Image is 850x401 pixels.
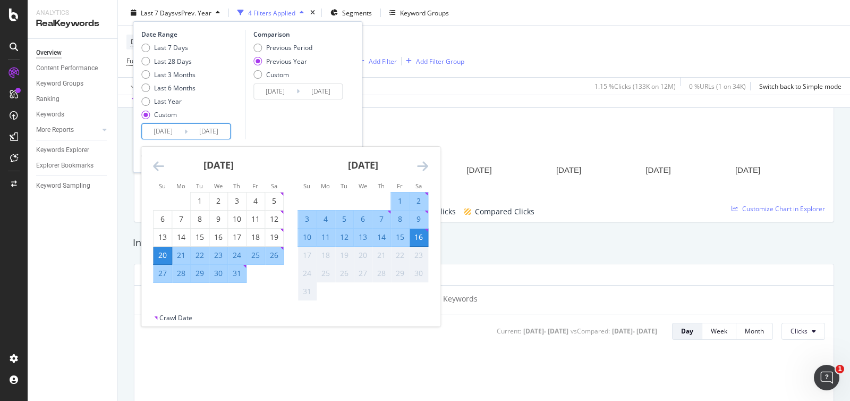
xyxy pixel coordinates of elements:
div: 7 [372,214,390,224]
div: Last 3 Months [141,70,195,79]
td: Not available. Sunday, August 24, 2025 [298,264,317,282]
a: More Reports [36,124,99,136]
a: Keywords Explorer [36,145,110,156]
div: Last 7 Days [154,43,188,52]
td: Selected. Thursday, August 14, 2025 [372,228,391,246]
td: Choose Tuesday, July 1, 2025 as your check-in date. It’s available. [191,192,209,210]
div: Custom [266,70,289,79]
small: Fr [397,182,403,190]
div: 22 [191,250,209,261]
a: Content Performance [36,63,110,74]
td: Choose Tuesday, July 15, 2025 as your check-in date. It’s available. [191,228,209,246]
div: 11 [246,214,265,224]
div: 11 [317,232,335,243]
td: Selected. Tuesday, July 22, 2025 [191,246,209,264]
div: 1 [191,196,209,206]
div: Add Filter Group [416,56,464,65]
button: Day [672,323,702,340]
button: Segments [326,4,376,21]
div: Last 28 Days [154,56,192,65]
td: Choose Saturday, July 12, 2025 as your check-in date. It’s available. [265,210,284,228]
button: Switch back to Simple mode [755,78,841,95]
div: 22 [391,250,409,261]
div: 12 [335,232,353,243]
td: Selected. Sunday, July 27, 2025 [154,264,172,282]
div: Last Year [154,97,182,106]
div: Last 3 Months [154,70,195,79]
div: Ranking [36,94,59,105]
td: Choose Thursday, July 3, 2025 as your check-in date. It’s available. [228,192,246,210]
div: 23 [209,250,227,261]
td: Not available. Wednesday, August 27, 2025 [354,264,372,282]
div: Previous Period [253,43,312,52]
div: 4 Filters Applied [248,8,295,17]
div: Add Filter [369,56,397,65]
input: Start Date [254,84,296,99]
input: Start Date [142,124,184,139]
small: Mo [321,182,330,190]
div: Last 6 Months [154,83,195,93]
td: Not available. Wednesday, August 20, 2025 [354,246,372,264]
div: Keywords Explorer [36,145,89,156]
small: Mo [176,182,185,190]
div: 8 [191,214,209,224]
td: Selected. Saturday, August 9, 2025 [410,210,428,228]
button: Apply [126,78,157,95]
td: Selected. Saturday, July 26, 2025 [265,246,284,264]
td: Selected. Wednesday, August 6, 2025 [354,210,372,228]
div: [DATE] - [DATE] [612,327,657,336]
td: Choose Sunday, July 13, 2025 as your check-in date. It’s available. [154,228,172,246]
div: Current: [497,327,521,336]
div: Last Year [141,97,195,106]
td: Selected. Friday, July 25, 2025 [246,246,265,264]
span: Segments [342,8,372,17]
div: 2 [209,196,227,206]
div: [DATE] - [DATE] [523,327,568,336]
span: Compared Clicks [475,205,534,218]
div: Week [711,327,727,336]
td: Selected. Wednesday, August 13, 2025 [354,228,372,246]
div: 26 [335,268,353,279]
td: Choose Wednesday, July 16, 2025 as your check-in date. It’s available. [209,228,228,246]
div: 14 [172,232,190,243]
span: Clicks [436,205,456,218]
text: [DATE] [556,165,581,174]
td: Choose Friday, July 11, 2025 as your check-in date. It’s available. [246,210,265,228]
div: 28 [372,268,390,279]
td: Selected. Thursday, July 24, 2025 [228,246,246,264]
div: Keywords [36,109,64,120]
div: 3 [298,214,316,224]
small: Fr [252,182,258,190]
div: Previous Year [266,56,307,65]
small: Th [378,182,385,190]
td: Not available. Saturday, August 23, 2025 [410,246,428,264]
div: 13 [354,232,372,243]
td: Selected. Sunday, August 3, 2025 [298,210,317,228]
div: Custom [253,70,312,79]
div: 27 [154,268,172,279]
td: Selected. Thursday, July 31, 2025 [228,264,246,282]
div: Content Performance [36,63,98,74]
td: Choose Wednesday, July 2, 2025 as your check-in date. It’s available. [209,192,228,210]
div: 8 [391,214,409,224]
div: RealKeywords [36,18,109,30]
a: Explorer Bookmarks [36,160,110,171]
div: Crawl Date [159,313,192,322]
text: [DATE] [645,165,670,174]
div: 20 [154,250,172,261]
div: 20 [354,250,372,261]
small: We [359,182,367,190]
td: Selected. Saturday, August 2, 2025 [410,192,428,210]
a: Customize Chart in Explorer [732,204,825,213]
div: A chart. [143,8,815,193]
div: Move forward to switch to the next month. [417,160,428,173]
div: Day [681,327,693,336]
div: 31 [228,268,246,279]
td: Not available. Tuesday, August 26, 2025 [335,264,354,282]
div: Keyword Sampling [36,180,90,191]
td: Selected as start date. Sunday, July 20, 2025 [154,246,172,264]
div: 2 [410,196,428,206]
div: 31 [298,286,316,297]
span: vs Prev. Year [175,8,211,17]
div: Last 7 Days [141,43,195,52]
